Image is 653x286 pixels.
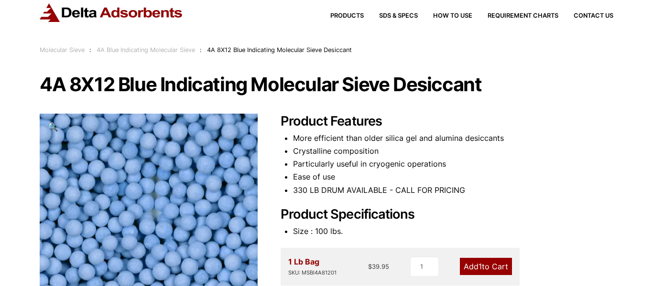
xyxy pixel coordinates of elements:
li: Size : 100 lbs. [293,225,613,238]
span: Requirement Charts [488,13,558,19]
li: 330 LB DRUM AVAILABLE - CALL FOR PRICING [293,184,613,197]
h2: Product Specifications [281,207,613,222]
span: Contact Us [574,13,613,19]
h1: 4A 8X12 Blue Indicating Molecular Sieve Desiccant [40,74,613,95]
span: Products [330,13,364,19]
a: Contact Us [558,13,613,19]
a: Molecular Sieve [40,46,85,53]
div: 1 Lb Bag [288,255,337,277]
span: How to Use [433,13,472,19]
span: 1 [479,262,482,271]
li: Crystalline composition [293,145,613,158]
a: Products [315,13,364,19]
span: 4A 8X12 Blue Indicating Molecular Sieve Desiccant [207,46,352,53]
div: SKU: MSBI4A81201 [288,268,337,277]
a: Add1to Cart [460,258,512,275]
a: View full-screen image gallery [40,114,66,140]
span: SDS & SPECS [379,13,418,19]
li: More efficient than older silica gel and alumina desiccants [293,132,613,145]
a: How to Use [418,13,472,19]
li: Ease of use [293,170,613,183]
bdi: 39.95 [368,263,389,270]
span: $ [368,263,372,270]
a: Requirement Charts [472,13,558,19]
a: 4A Blue Indicating Molecular Sieve [97,46,195,53]
h2: Product Features [281,114,613,129]
span: : [89,46,91,53]
img: Delta Adsorbents [40,3,183,22]
span: : [200,46,202,53]
a: SDS & SPECS [364,13,418,19]
span: 🔍 [47,121,58,132]
li: Particularly useful in cryogenic operations [293,158,613,170]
